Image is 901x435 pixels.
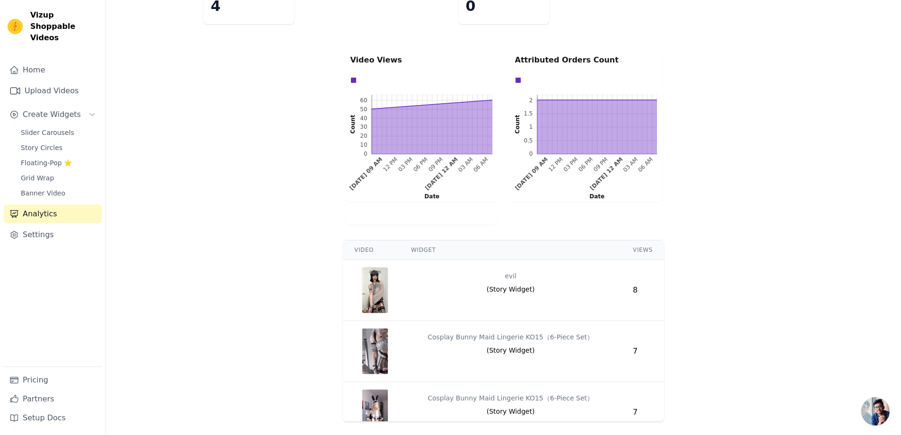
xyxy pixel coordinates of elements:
img: Vizup [8,19,23,34]
g: 50 [360,106,367,113]
text: Date [424,193,439,200]
span: Slider Carousels [21,128,74,137]
text: 03 AM [457,156,474,174]
g: Fri Aug 29 2025 03:00:00 GMT+0800 (中国标准时间) [457,156,474,174]
span: ( Story Widget ) [487,284,535,294]
img: video [362,267,388,313]
a: Pricing [4,371,102,390]
text: 0 [363,151,367,157]
span: ( Story Widget ) [487,407,535,416]
g: left axis [501,95,537,158]
text: 03 PM [562,156,579,173]
text: [DATE] 09 AM [348,156,384,192]
a: Analytics [4,204,102,223]
span: Banner Video [21,188,65,198]
a: Slider Carousels [15,126,102,139]
text: 03 PM [397,156,414,173]
text: 30 [360,124,367,130]
text: [DATE] 09 AM [514,156,549,192]
span: Grid Wrap [21,173,54,183]
text: 20 [360,133,367,139]
text: 06 AM [472,156,490,174]
g: Thu Aug 28 2025 18:00:00 GMT+0800 (中国标准时间) [577,156,594,173]
g: Fri Aug 29 2025 00:00:00 GMT+0800 (中国标准时间) [588,156,624,192]
g: Fri Aug 29 2025 00:00:00 GMT+0800 (中国标准时间) [423,156,459,192]
div: Data groups [348,75,490,86]
text: 0 [529,151,533,157]
div: 7 [633,346,653,357]
div: evil [505,267,516,284]
circle: 2 [656,98,658,101]
text: 09 PM [427,156,444,173]
div: Cosplay Bunny Maid Lingerie KO15（6-Piece Set） [428,390,594,407]
p: Attributed Orders Count [515,54,657,66]
p: Video Views [350,54,492,66]
g: Thu Aug 28 2025 09:00:00 GMT+0800 (中国标准时间) [514,156,549,192]
th: Video [343,240,400,260]
a: Upload Videos [4,81,102,100]
g: Thu Aug 28 2025 09:00:00 GMT+0800 (中国标准时间) [348,156,384,192]
text: 40 [360,115,367,122]
g: Thu Aug 28 2025 12:00:00 GMT+0800 (中国标准时间) [547,156,564,173]
div: 7 [633,407,653,418]
g: left ticks [524,95,537,158]
text: 09 PM [592,156,609,173]
g: Thu Aug 28 2025 12:00:00 GMT+0800 (中国标准时间) [382,156,399,173]
a: Story Circles [15,141,102,154]
img: video [362,390,388,435]
text: 1.5 [524,110,533,117]
g: left axis [339,95,371,158]
span: Story Circles [21,143,62,152]
span: Vizup Shoppable Videos [30,9,98,44]
a: Banner Video [15,186,102,200]
button: Create Widgets [4,105,102,124]
text: 06 PM [412,156,429,173]
g: bottom ticks [514,154,657,191]
a: Grid Wrap [15,171,102,185]
text: [DATE] 12 AM [423,156,459,192]
a: Partners [4,390,102,408]
text: [DATE] 12 AM [588,156,624,192]
a: Floating-Pop ⭐ [15,156,102,169]
text: 12 PM [547,156,564,173]
g: Thu Aug 28 2025 18:00:00 GMT+0800 (中国标准时间) [412,156,429,173]
g: Thu Aug 28 2025 21:00:00 GMT+0800 (中国标准时间) [592,156,609,173]
text: 03 AM [621,156,639,174]
g: Thu Aug 28 2025 21:00:00 GMT+0800 (中国标准时间) [427,156,444,173]
text: Count [514,115,521,133]
text: Date [589,193,604,200]
div: 8 [633,284,653,296]
text: Count [350,115,356,133]
a: Home [4,61,102,80]
span: Create Widgets [23,109,81,120]
a: Setup Docs [4,408,102,427]
a: 开放式聊天 [861,397,890,426]
g: 1 [529,124,533,130]
g: Fri Aug 29 2025 06:00:00 GMT+0800 (中国标准时间) [472,156,490,174]
g: left ticks [360,95,372,158]
text: 2 [529,97,533,104]
th: Widget [400,240,621,260]
circle: 2 [535,98,538,101]
g: bottom ticks [348,154,492,191]
span: Floating-Pop ⭐ [21,158,72,168]
text: 0.5 [524,137,533,144]
text: 06 PM [577,156,594,173]
img: video [362,328,388,374]
text: 06 AM [637,156,654,174]
g: Thu Aug 28 2025 15:00:00 GMT+0800 (中国标准时间) [397,156,414,173]
text: 10 [360,142,367,148]
g: Fri Aug 29 2025 03:00:00 GMT+0800 (中国标准时间) [621,156,639,174]
text: 60 [360,97,367,104]
g: Fri Aug 29 2025 06:00:00 GMT+0800 (中国标准时间) [637,156,654,174]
